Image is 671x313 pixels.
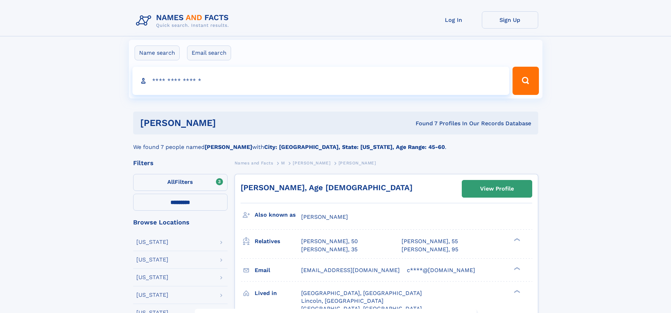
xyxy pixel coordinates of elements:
h3: Lived in [255,287,301,299]
h3: Email [255,264,301,276]
a: Names and Facts [235,158,273,167]
div: Found 7 Profiles In Our Records Database [316,120,531,127]
div: [US_STATE] [136,239,168,245]
a: Log In [425,11,482,29]
span: [PERSON_NAME] [301,213,348,220]
div: [US_STATE] [136,275,168,280]
div: We found 7 people named with . [133,134,538,151]
a: [PERSON_NAME] [293,158,330,167]
a: [PERSON_NAME], 50 [301,237,358,245]
div: View Profile [480,181,514,197]
b: [PERSON_NAME] [205,144,252,150]
a: [PERSON_NAME], 35 [301,246,358,253]
button: Search Button [512,67,539,95]
span: M [281,161,285,165]
span: [PERSON_NAME] [293,161,330,165]
div: [US_STATE] [136,292,168,298]
div: ❯ [512,237,521,242]
h3: Relatives [255,235,301,247]
a: Sign Up [482,11,538,29]
div: ❯ [512,266,521,271]
span: [GEOGRAPHIC_DATA], [GEOGRAPHIC_DATA] [301,305,422,312]
span: All [167,179,175,185]
label: Email search [187,46,231,60]
h1: [PERSON_NAME] [140,119,316,127]
span: [PERSON_NAME] [338,161,376,165]
label: Filters [133,174,228,191]
div: Browse Locations [133,219,228,225]
h3: Also known as [255,209,301,221]
div: [US_STATE] [136,257,168,263]
input: search input [132,67,510,95]
img: Logo Names and Facts [133,11,235,30]
span: [EMAIL_ADDRESS][DOMAIN_NAME] [301,267,400,273]
a: View Profile [462,180,532,197]
label: Name search [135,46,180,60]
a: [PERSON_NAME], 55 [402,237,458,245]
span: [GEOGRAPHIC_DATA], [GEOGRAPHIC_DATA] [301,290,422,296]
span: Lincoln, [GEOGRAPHIC_DATA] [301,297,384,304]
a: [PERSON_NAME], 95 [402,246,458,253]
a: [PERSON_NAME], Age [DEMOGRAPHIC_DATA] [241,183,412,192]
b: City: [GEOGRAPHIC_DATA], State: [US_STATE], Age Range: 45-60 [264,144,445,150]
div: Filters [133,160,228,166]
div: ❯ [512,289,521,294]
a: M [281,158,285,167]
